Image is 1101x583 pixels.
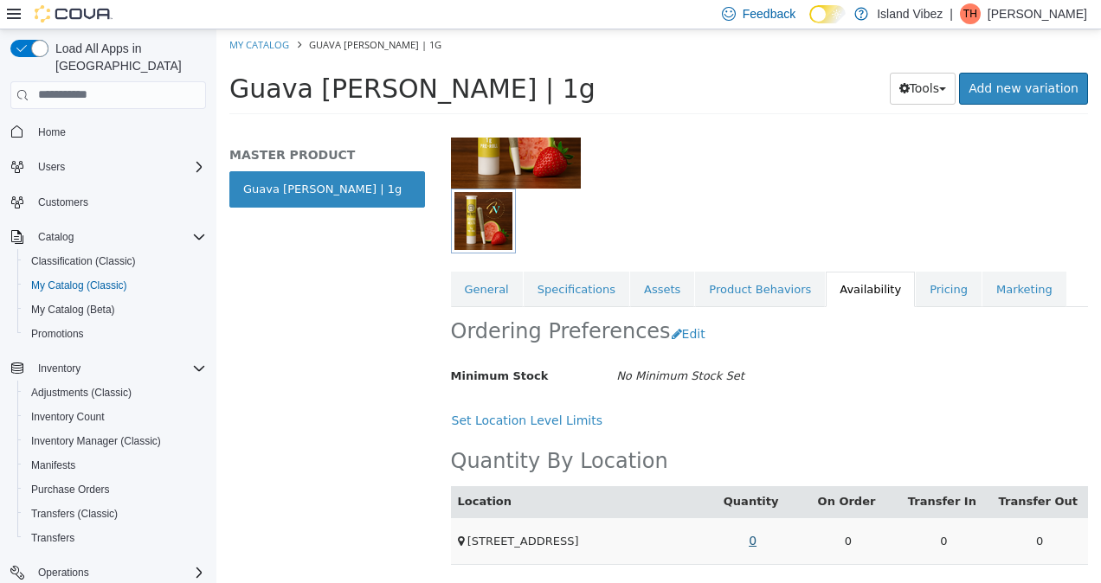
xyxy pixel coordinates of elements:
[3,225,213,249] button: Catalog
[960,3,981,24] div: Terrell Henderson
[877,3,943,24] p: Island Vibez
[31,254,136,268] span: Classification (Classic)
[31,483,110,497] span: Purchase Orders
[31,192,95,213] a: Customers
[31,157,72,177] button: Users
[13,142,209,178] a: Guava [PERSON_NAME] | 1g
[3,119,213,144] button: Home
[31,507,118,521] span: Transfers (Classic)
[673,43,740,75] button: Tools
[24,528,206,548] span: Transfers
[31,122,73,143] a: Home
[31,227,206,247] span: Catalog
[809,5,846,23] input: Dark Mode
[507,465,566,478] a: Quantity
[454,289,499,321] button: Edit
[782,465,865,478] a: Transfer Out
[31,191,206,213] span: Customers
[609,242,699,279] a: Availability
[235,289,454,316] h2: Ordering Preferences
[17,273,213,298] button: My Catalog (Classic)
[17,502,213,526] button: Transfers (Classic)
[17,249,213,273] button: Classification (Classic)
[950,3,953,24] p: |
[679,488,775,535] td: 0
[479,242,608,279] a: Product Behaviors
[24,407,112,427] a: Inventory Count
[602,465,663,478] a: On Order
[38,566,89,580] span: Operations
[13,44,379,74] span: Guava [PERSON_NAME] | 1g
[31,531,74,545] span: Transfers
[17,477,213,502] button: Purchase Orders
[776,488,872,535] td: 0
[809,23,810,24] span: Dark Mode
[988,3,1087,24] p: [PERSON_NAME]
[743,43,872,75] a: Add new variation
[17,429,213,453] button: Inventory Manager (Classic)
[24,431,206,452] span: Inventory Manager (Classic)
[3,155,213,179] button: Users
[963,3,977,24] span: TH
[235,375,396,407] button: Set Location Level Limits
[235,340,332,353] span: Minimum Stock
[235,242,306,279] a: General
[31,386,132,400] span: Adjustments (Classic)
[24,455,206,476] span: Manifests
[24,431,168,452] a: Inventory Manager (Classic)
[31,358,87,379] button: Inventory
[235,419,452,445] h2: Quantity By Location
[38,160,65,174] span: Users
[24,299,206,320] span: My Catalog (Beta)
[251,505,363,518] span: [STREET_ADDRESS]
[31,410,105,424] span: Inventory Count
[24,251,143,272] a: Classification (Classic)
[24,503,206,524] span: Transfers (Classic)
[766,242,850,279] a: Marketing
[584,488,679,535] td: 0
[692,465,763,478] a: Transfer In
[31,227,80,247] button: Catalog
[31,358,206,379] span: Inventory
[307,242,413,279] a: Specifications
[38,230,74,244] span: Catalog
[24,275,134,296] a: My Catalog (Classic)
[17,298,213,322] button: My Catalog (Beta)
[31,279,127,292] span: My Catalog (Classic)
[24,251,206,272] span: Classification (Classic)
[31,458,75,472] span: Manifests
[17,526,213,550] button: Transfers
[24,455,82,476] a: Manifests
[31,562,96,583] button: Operations
[17,381,213,405] button: Adjustments (Classic)
[17,405,213,429] button: Inventory Count
[93,9,225,22] span: Guava [PERSON_NAME] | 1g
[31,327,84,341] span: Promotions
[17,453,213,477] button: Manifests
[38,195,88,209] span: Customers
[31,121,206,143] span: Home
[35,5,113,22] img: Cova
[13,118,209,133] h5: MASTER PRODUCT
[400,340,528,353] i: No Minimum Stock Set
[31,434,161,448] span: Inventory Manager (Classic)
[3,189,213,215] button: Customers
[24,407,206,427] span: Inventory Count
[24,382,206,403] span: Adjustments (Classic)
[13,9,73,22] a: My Catalog
[414,242,478,279] a: Assets
[17,322,213,346] button: Promotions
[24,528,81,548] a: Transfers
[31,303,115,317] span: My Catalog (Beta)
[24,324,206,344] span: Promotions
[24,324,91,344] a: Promotions
[38,362,80,375] span: Inventory
[523,496,550,528] a: 0
[3,356,213,381] button: Inventory
[31,157,206,177] span: Users
[699,242,765,279] a: Pricing
[24,503,125,524] a: Transfers (Classic)
[38,125,66,139] span: Home
[241,464,299,481] button: Location
[31,562,206,583] span: Operations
